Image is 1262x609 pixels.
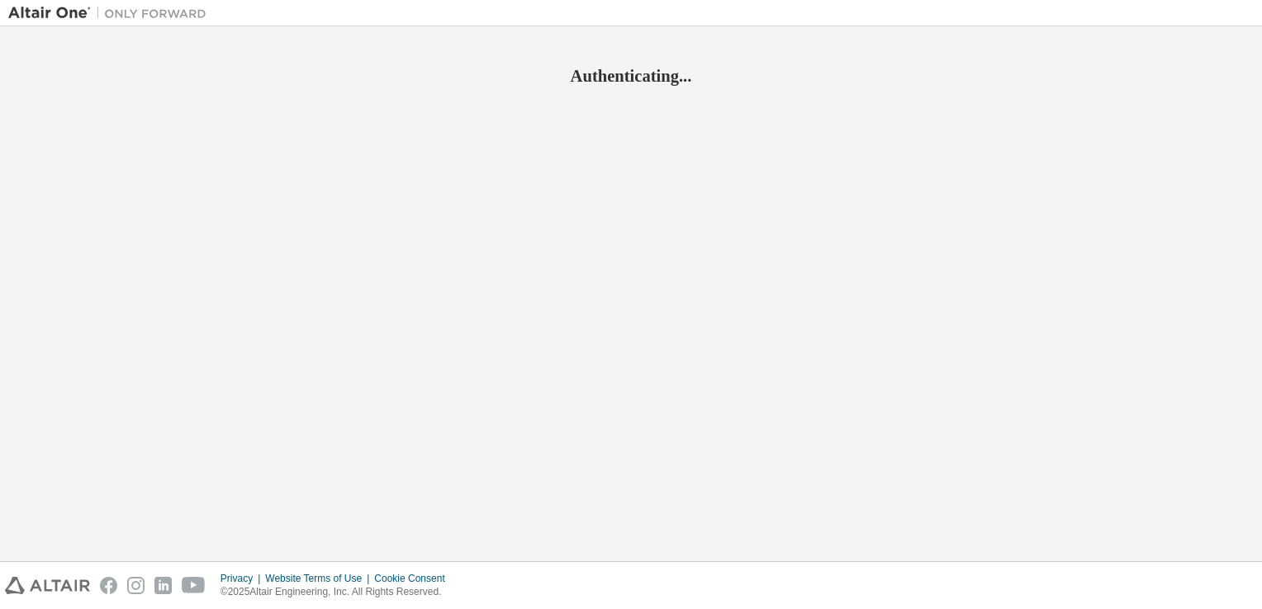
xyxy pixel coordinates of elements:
[374,572,454,585] div: Cookie Consent
[127,577,145,594] img: instagram.svg
[154,577,172,594] img: linkedin.svg
[8,65,1254,87] h2: Authenticating...
[100,577,117,594] img: facebook.svg
[221,585,455,599] p: © 2025 Altair Engineering, Inc. All Rights Reserved.
[221,572,265,585] div: Privacy
[182,577,206,594] img: youtube.svg
[8,5,215,21] img: Altair One
[265,572,374,585] div: Website Terms of Use
[5,577,90,594] img: altair_logo.svg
